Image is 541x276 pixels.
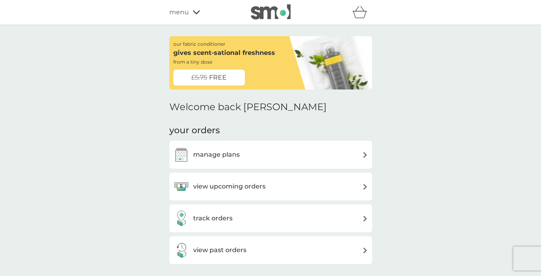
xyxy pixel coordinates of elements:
[362,184,368,190] img: arrow right
[173,40,225,48] p: our fabric conditioner
[193,245,246,255] h3: view past orders
[169,124,220,137] h3: your orders
[191,72,207,83] span: £5.75
[362,216,368,222] img: arrow right
[362,247,368,253] img: arrow right
[193,181,266,192] h3: view upcoming orders
[209,72,227,83] span: FREE
[352,4,372,20] div: basket
[193,150,240,160] h3: manage plans
[169,7,189,17] span: menu
[193,213,233,224] h3: track orders
[362,152,368,158] img: arrow right
[251,4,291,19] img: smol
[173,58,212,66] p: from a tiny dose
[173,48,275,58] p: gives scent-sational freshness
[169,101,327,113] h2: Welcome back [PERSON_NAME]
